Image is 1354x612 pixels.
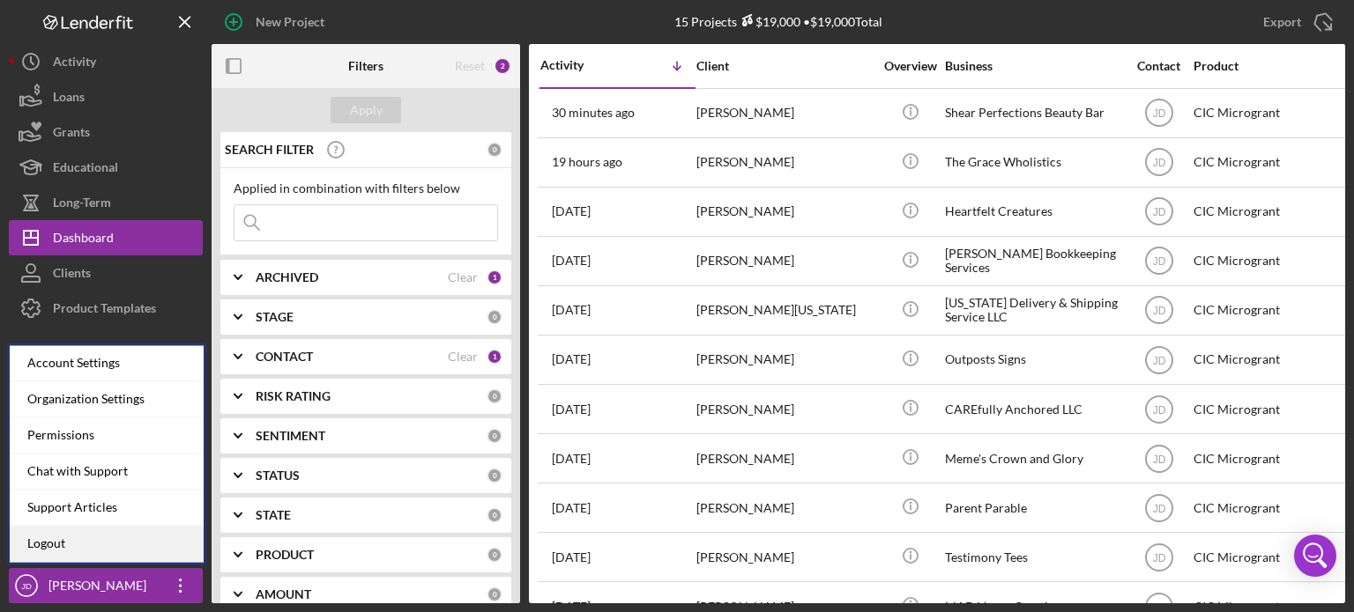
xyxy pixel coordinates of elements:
div: Contact [1126,59,1192,73]
div: Reset [455,59,485,73]
div: [PERSON_NAME] [696,336,873,383]
div: Product Templates [53,291,156,330]
button: Dashboard [9,220,203,255]
div: Activity [540,58,618,72]
div: Open Intercom Messenger [1294,535,1336,577]
button: Grants [9,114,203,150]
b: SEARCH FILTER [225,143,314,157]
div: 1 [487,349,502,365]
div: [PERSON_NAME] [696,139,873,186]
time: 2025-09-22 23:03 [552,501,591,515]
b: STATE [256,508,291,522]
time: 2025-09-25 19:31 [552,352,591,366]
div: [US_STATE] Delivery & Shipping Service LLC [945,287,1121,334]
text: JD [1152,502,1165,514]
div: Organization Settings [10,381,204,417]
div: [PERSON_NAME] [696,188,873,235]
b: ARCHIVED [256,270,318,284]
b: PRODUCT [256,548,314,562]
text: JD [1152,453,1165,465]
div: Chat with Support [10,453,204,490]
div: Shear Perfections Beauty Bar [945,90,1121,136]
b: CONTACT [256,350,313,364]
div: 0 [487,142,502,158]
b: STAGE [256,310,294,324]
text: JD [1152,157,1165,169]
div: Business [945,59,1121,73]
div: Clear [448,350,478,364]
div: Meme's Crown and Glory [945,435,1121,482]
button: JD[PERSON_NAME] [9,568,203,603]
div: 0 [487,468,502,483]
time: 2025-09-04 20:44 [552,550,591,564]
div: Clear [448,270,478,284]
div: Loans [53,79,85,119]
div: 0 [487,586,502,602]
b: RISK RATING [256,389,331,403]
text: JD [1152,255,1165,268]
div: Applied in combination with filters below [234,181,498,195]
div: Export [1263,4,1301,40]
div: [PERSON_NAME] [696,386,873,432]
div: [PERSON_NAME] [696,435,873,482]
button: New Project [212,4,342,40]
a: Support Articles [10,490,204,526]
div: The Grace Wholistics [945,139,1121,186]
b: SENTIMENT [256,429,325,443]
time: 2025-09-26 19:21 [552,254,591,268]
div: [PERSON_NAME] [696,238,873,284]
button: Activity [9,44,203,79]
text: JD [1152,107,1165,120]
b: Filters [348,59,383,73]
div: Heartfelt Creatures [945,188,1121,235]
text: JD [1152,403,1165,416]
button: Loans [9,79,203,114]
time: 2025-10-01 16:27 [552,106,635,120]
div: 2 [494,57,511,75]
div: Apply [350,97,383,123]
div: 0 [487,428,502,444]
button: Educational [9,150,203,185]
button: Product Templates [9,291,203,326]
div: New Project [256,4,324,40]
button: Long-Term [9,185,203,220]
b: AMOUNT [256,587,311,601]
div: Dashboard [53,220,114,260]
div: Client [696,59,873,73]
div: 1 [487,269,502,285]
button: Clients [9,255,203,291]
div: Parent Parable [945,484,1121,531]
div: 15 Projects • $19,000 Total [674,14,882,29]
div: Outposts Signs [945,336,1121,383]
text: JD [1152,305,1165,317]
time: 2025-09-25 18:39 [552,452,591,466]
button: Apply [331,97,401,123]
time: 2025-09-26 19:11 [552,303,591,317]
div: $19,000 [737,14,800,29]
div: Testimony Tees [945,534,1121,580]
div: [PERSON_NAME] [696,90,873,136]
div: [PERSON_NAME] [696,484,873,531]
text: JD [21,581,32,591]
div: Overview [877,59,943,73]
div: Grants [53,114,90,154]
div: [PERSON_NAME] Bookkeeping Services [945,238,1121,284]
div: Account Settings [10,345,204,381]
text: JD [1152,354,1165,366]
a: Logout [10,526,204,562]
time: 2025-09-30 21:13 [552,155,622,169]
button: Export [1246,4,1345,40]
div: 0 [487,388,502,404]
div: [PERSON_NAME] [44,568,159,608]
div: Long-Term [53,185,111,225]
div: 0 [487,547,502,563]
div: 0 [487,309,502,325]
text: JD [1152,206,1165,218]
div: 0 [487,507,502,523]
